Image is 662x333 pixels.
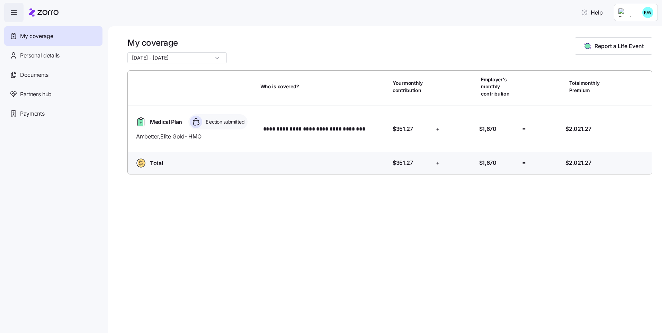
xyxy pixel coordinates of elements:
[565,125,591,133] span: $2,021.27
[4,26,102,46] a: My coverage
[479,159,496,167] span: $1,670
[4,65,102,84] a: Documents
[565,159,591,167] span: $2,021.27
[136,132,255,141] span: Ambetter , Elite Gold- HMO
[436,159,440,167] span: +
[20,71,48,79] span: Documents
[479,125,496,133] span: $1,670
[20,90,52,99] span: Partners hub
[522,159,526,167] span: =
[575,37,652,55] button: Report a Life Event
[150,118,182,126] span: Medical Plan
[127,37,227,48] h1: My coverage
[393,125,413,133] span: $351.27
[594,42,644,50] span: Report a Life Event
[569,80,608,94] span: Total monthly Premium
[4,104,102,123] a: Payments
[204,118,244,125] span: Election submitted
[260,83,299,90] span: Who is covered?
[642,7,653,18] img: 49e75ba07f721af2b89a52c53fa14fa0
[393,80,431,94] span: Your monthly contribution
[522,125,526,133] span: =
[581,8,603,17] span: Help
[481,76,520,97] span: Employer's monthly contribution
[393,159,413,167] span: $351.27
[20,109,44,118] span: Payments
[150,159,163,168] span: Total
[20,51,60,60] span: Personal details
[20,32,53,40] span: My coverage
[4,84,102,104] a: Partners hub
[4,46,102,65] a: Personal details
[575,6,608,19] button: Help
[436,125,440,133] span: +
[618,8,632,17] img: Employer logo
